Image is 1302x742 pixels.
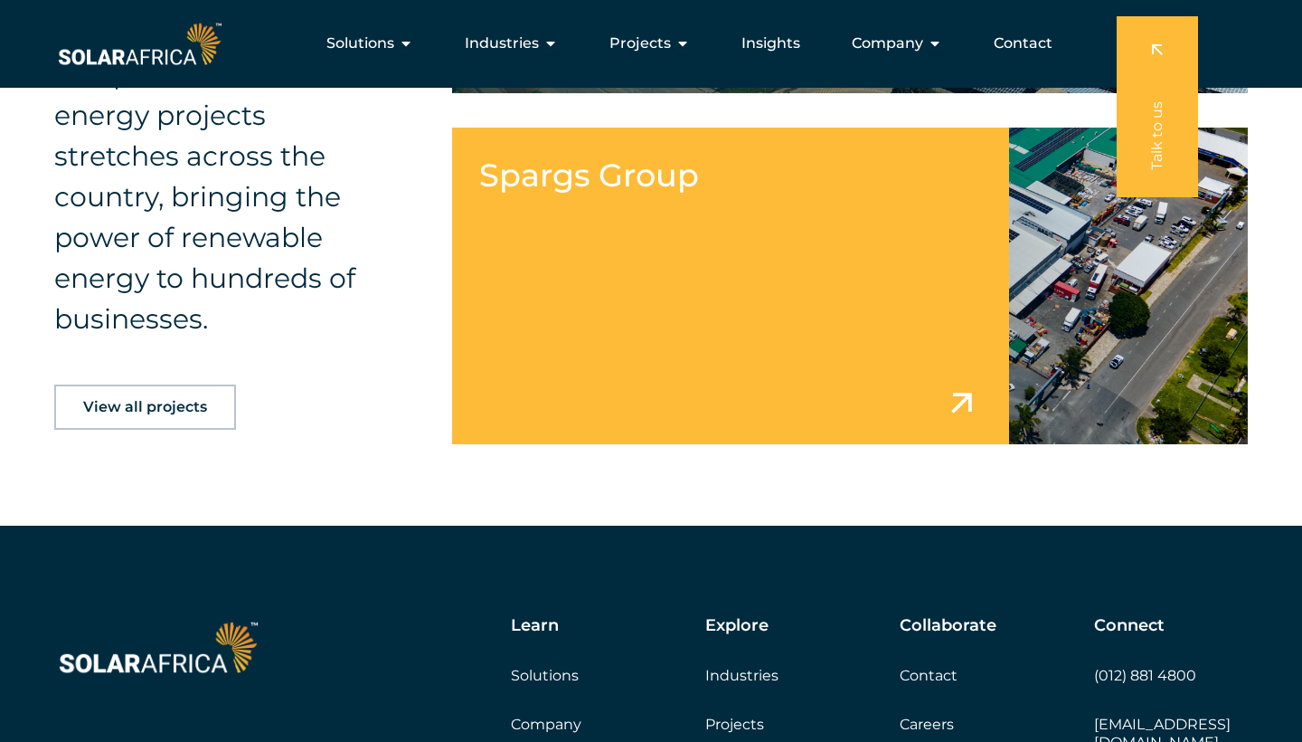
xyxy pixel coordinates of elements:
a: Solutions [511,667,579,684]
h5: Connect [1094,616,1165,636]
a: Contact [900,667,958,684]
a: Company [511,716,581,733]
h4: Our portfolio of clean energy projects stretches across the country, bringing the power of renewa... [54,54,392,339]
nav: Menu [225,25,1067,62]
a: View all projects [54,385,236,430]
a: (012) 881 4800 [1094,667,1196,684]
a: Careers [900,716,954,733]
h5: Explore [705,616,769,636]
span: View all projects [83,400,207,414]
a: Insights [741,33,800,54]
span: Company [852,33,923,54]
h5: Collaborate [900,616,996,636]
span: Industries [465,33,539,54]
span: Solutions [326,33,394,54]
a: Contact [994,33,1052,54]
h5: Learn [511,616,559,636]
a: Industries [705,667,778,684]
span: Projects [609,33,671,54]
div: Menu Toggle [225,25,1067,62]
a: Projects [705,716,764,733]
